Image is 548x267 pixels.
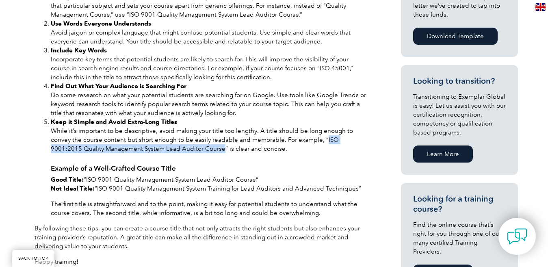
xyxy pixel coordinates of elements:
[35,200,368,217] p: The first title is straightforward and to the point, making it easy for potential students to und...
[535,3,546,11] img: en
[35,164,368,172] h4: Example of a Well-Crafted Course Title
[51,185,95,192] strong: Not Ideal Title:
[35,175,368,193] p: “ISO 9001 Quality Management System Lead Auditor Course” “ISO 9001 Quality Management System Trai...
[507,226,527,247] img: contact-chat.png
[51,118,177,126] strong: Keep it Simple and Avoid Extra-Long Titles
[35,224,368,251] p: By following these tips, you can create a course title that not only attracts the right students ...
[413,28,498,45] a: Download Template
[413,220,506,256] p: Find the online course that’s right for you through one of our many certified Training Providers.
[51,20,151,27] strong: Use Words Everyone Understands
[51,117,368,153] li: While it’s important to be descriptive, avoid making your title too lengthy. A title should be lo...
[51,46,368,82] li: Incorporate key terms that potential students are likely to search for. This will improve the vis...
[413,145,473,163] a: Learn More
[51,82,186,90] strong: Find Out What Your Audience is Searching For
[51,82,368,117] li: Do some research on what your potential students are searching for on Google. Use tools like Goog...
[51,19,368,46] li: Avoid jargon or complex language that might confuse potential students. Use simple and clear word...
[413,194,506,214] h3: Looking for a training course?
[51,176,84,183] strong: Good Title:
[51,47,107,54] strong: Include Key Words
[413,76,506,86] h3: Looking to transition?
[413,92,506,137] p: Transitioning to Exemplar Global is easy! Let us assist you with our certification recognition, c...
[35,257,368,266] p: Happy training!
[12,250,54,267] a: BACK TO TOP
